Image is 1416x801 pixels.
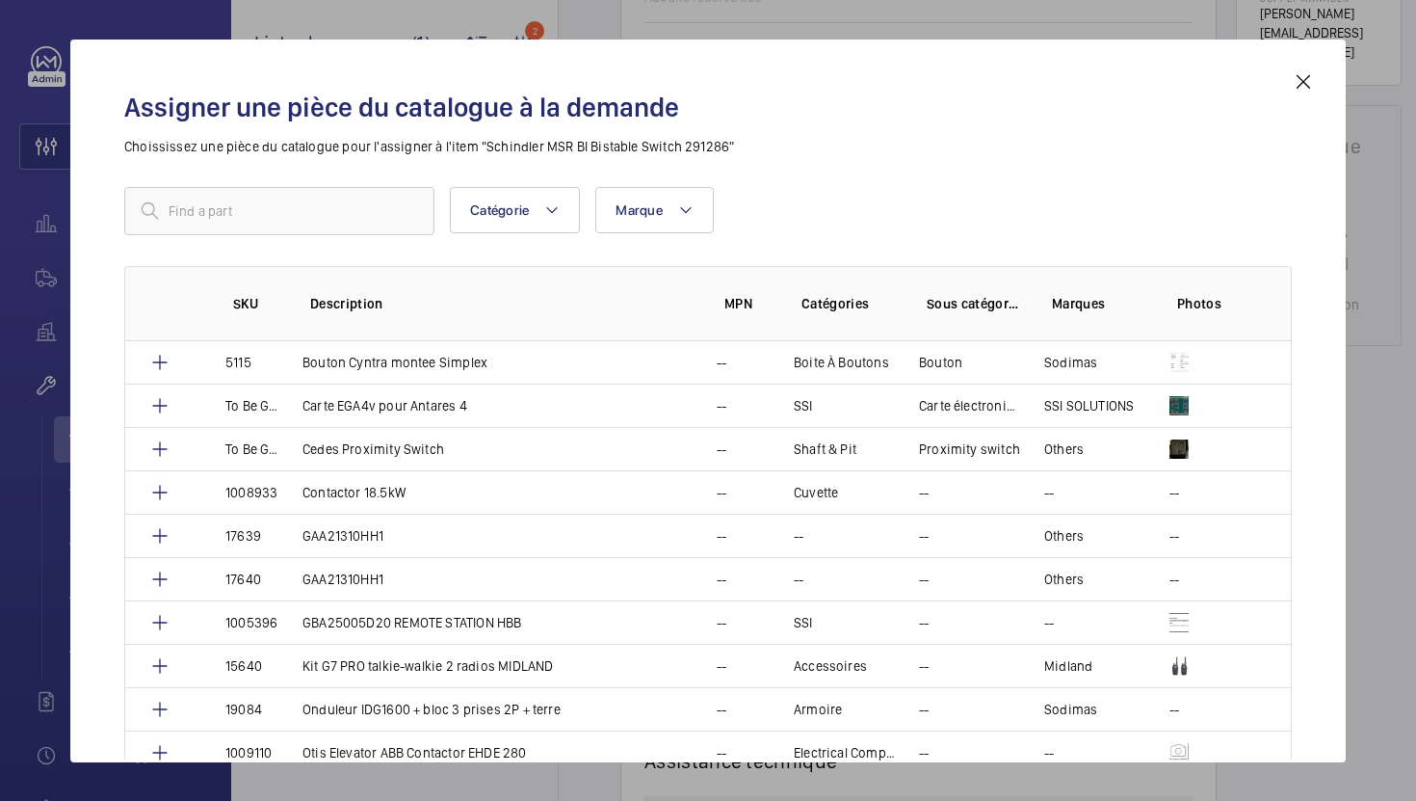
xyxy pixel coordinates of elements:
button: Catégorie [450,187,580,233]
img: tAslpmMaGVarH-ItsnIgCEYEQz4qM11pPSp5BVkrO3V6mnZg.png [1169,613,1189,632]
p: -- [794,570,803,589]
p: -- [919,570,929,589]
p: Bouton Cyntra montee Simplex [302,353,487,372]
p: MPN [724,294,771,313]
p: Photos [1177,294,1252,313]
p: -- [717,396,726,415]
p: GAA21310HH1 [302,526,383,546]
p: 1008933 [225,483,277,502]
span: Marque [616,202,663,218]
p: Cedes Proximity Switch [302,440,444,459]
p: -- [919,483,929,502]
p: 1005396 [225,613,277,632]
p: -- [717,353,726,372]
p: 1009110 [225,743,272,762]
p: -- [717,743,726,762]
p: Marques [1052,294,1146,313]
p: 17639 [225,526,261,546]
p: -- [919,656,929,676]
p: -- [717,656,726,676]
p: SSI [794,613,813,632]
p: Sous catégories [927,294,1021,313]
p: -- [919,700,929,719]
p: -- [717,526,726,546]
img: kk3TmbOYGquXUPLvN6SdosqAc-8_aV5Jaaivo0a5V83nLE68.png [1169,656,1189,676]
p: -- [1169,570,1179,589]
p: Contactor 18.5kW [302,483,406,502]
p: Proximity switch [919,440,1020,459]
p: SSI SOLUTIONS [1044,396,1134,415]
p: Cuvette [794,483,838,502]
img: mgKNnLUo32YisrdXDPXwnmHuC0uVg7sd9j77u0g5nYnLw-oI.png [1169,743,1189,762]
img: h6SP9JDxqz0TF0uNc_qScYnGn9iDrft9w6giWp_-A4GSVAru.png [1169,440,1189,459]
p: To Be Generated [225,440,279,459]
p: SKU [233,294,279,313]
p: -- [717,483,726,502]
p: Kit G7 PRO talkie-walkie 2 radios MIDLAND [302,656,553,676]
p: Others [1044,570,1084,589]
p: Bouton [919,353,962,372]
input: Find a part [124,187,434,235]
p: Accessoires [794,656,867,676]
p: Carte EGA4v pour Antares 4 [302,396,467,415]
h2: Assigner une pièce du catalogue à la demande [124,90,1292,125]
p: SSI [794,396,813,415]
p: 17640 [225,570,261,589]
p: Otis Elevator ABB Contactor EHDE 280 [302,743,527,762]
p: Shaft & Pit [794,440,856,459]
p: Boite À Boutons [794,353,889,372]
span: Catégorie [470,202,529,218]
p: -- [1169,700,1179,719]
p: -- [717,570,726,589]
p: -- [717,440,726,459]
p: -- [919,743,929,762]
p: -- [1169,526,1179,546]
p: Catégories [801,294,896,313]
img: g3a49nfdYcSuQfseZNAG9Il-olRDJnLUGo71PhoUjj9uzZrS.png [1169,353,1189,372]
button: Marque [595,187,714,233]
p: Sodimas [1044,700,1097,719]
p: Sodimas [1044,353,1097,372]
p: 15640 [225,656,262,676]
p: 19084 [225,700,262,719]
p: Midland [1044,656,1092,676]
p: 5115 [225,353,251,372]
p: Onduleur IDG1600 + bloc 3 prises 2P + terre [302,700,561,719]
p: -- [717,613,726,632]
p: -- [919,613,929,632]
p: Carte électronique [919,396,1021,415]
p: Others [1044,526,1084,546]
p: Armoire [794,700,842,719]
p: GAA21310HH1 [302,570,383,589]
p: -- [717,700,726,719]
p: -- [1044,483,1054,502]
p: Description [310,294,694,313]
p: -- [1169,483,1179,502]
p: Others [1044,440,1084,459]
p: -- [794,526,803,546]
p: GBA25005D20 REMOTE STATION HBB [302,613,521,632]
p: -- [1044,743,1054,762]
p: -- [1044,613,1054,632]
p: Choississez une pièce du catalogue pour l'assigner à l'item "Schindler MSR BI Bistable Switch 291... [124,137,1292,156]
p: Electrical Components [794,743,896,762]
img: CJZ0Zc2bG8man2BcogYjG4QBt03muVoJM3XzIlbM4XRvMfr7.png [1169,396,1189,415]
p: -- [919,526,929,546]
p: To Be Generated [225,396,279,415]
